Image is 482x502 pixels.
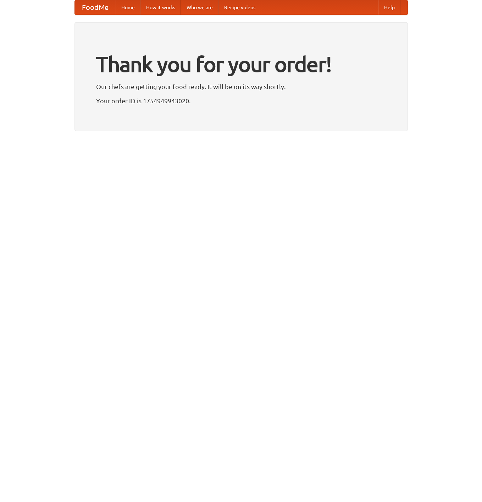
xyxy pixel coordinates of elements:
a: FoodMe [75,0,116,15]
p: Your order ID is 1754949943020. [96,95,386,106]
a: Help [378,0,400,15]
a: Home [116,0,140,15]
a: Recipe videos [218,0,261,15]
a: Who we are [181,0,218,15]
h1: Thank you for your order! [96,47,386,81]
p: Our chefs are getting your food ready. It will be on its way shortly. [96,81,386,92]
a: How it works [140,0,181,15]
